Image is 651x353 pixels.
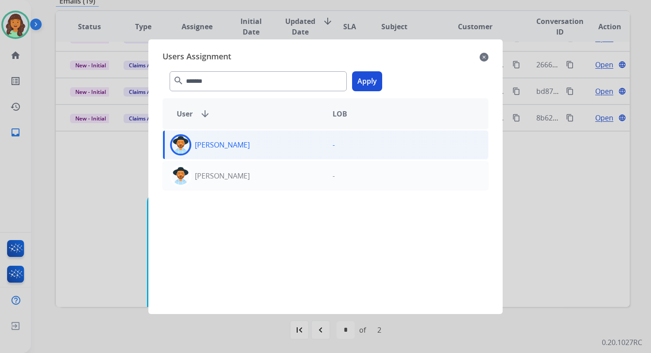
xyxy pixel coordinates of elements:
span: Users Assignment [163,50,231,64]
p: - [333,140,335,150]
p: [PERSON_NAME] [195,171,250,181]
mat-icon: close [480,52,488,62]
div: User [170,109,325,119]
p: [PERSON_NAME] [195,140,250,150]
p: - [333,171,335,181]
mat-icon: arrow_downward [200,109,210,119]
button: Apply [352,71,382,91]
mat-icon: search [173,75,184,86]
span: LOB [333,109,347,119]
